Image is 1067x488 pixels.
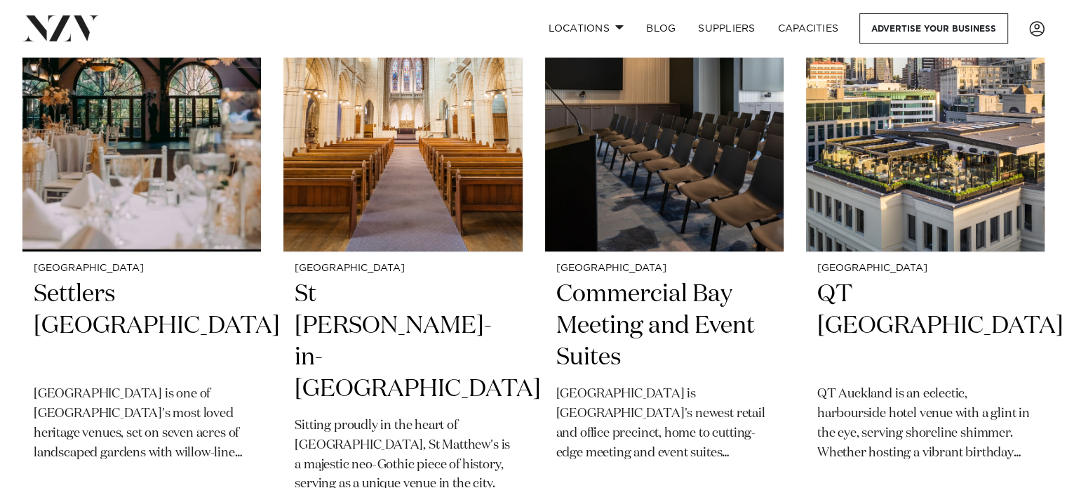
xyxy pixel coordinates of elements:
[767,13,850,44] a: Capacities
[34,279,250,374] h2: Settlers [GEOGRAPHIC_DATA]
[295,263,511,274] small: [GEOGRAPHIC_DATA]
[556,385,772,463] p: [GEOGRAPHIC_DATA] is [GEOGRAPHIC_DATA]'s newest retail and office precinct, home to cutting-edge ...
[537,13,635,44] a: Locations
[556,263,772,274] small: [GEOGRAPHIC_DATA]
[34,263,250,274] small: [GEOGRAPHIC_DATA]
[817,385,1033,463] p: QT Auckland is an eclectic, harbourside hotel venue with a glint in the eye, serving shoreline sh...
[556,279,772,374] h2: Commercial Bay Meeting and Event Suites
[817,263,1033,274] small: [GEOGRAPHIC_DATA]
[34,385,250,463] p: [GEOGRAPHIC_DATA] is one of [GEOGRAPHIC_DATA]'s most loved heritage venues, set on seven acres of...
[687,13,766,44] a: SUPPLIERS
[817,279,1033,374] h2: QT [GEOGRAPHIC_DATA]
[295,279,511,405] h2: St [PERSON_NAME]-in-[GEOGRAPHIC_DATA]
[22,15,99,41] img: nzv-logo.png
[635,13,687,44] a: BLOG
[859,13,1008,44] a: Advertise your business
